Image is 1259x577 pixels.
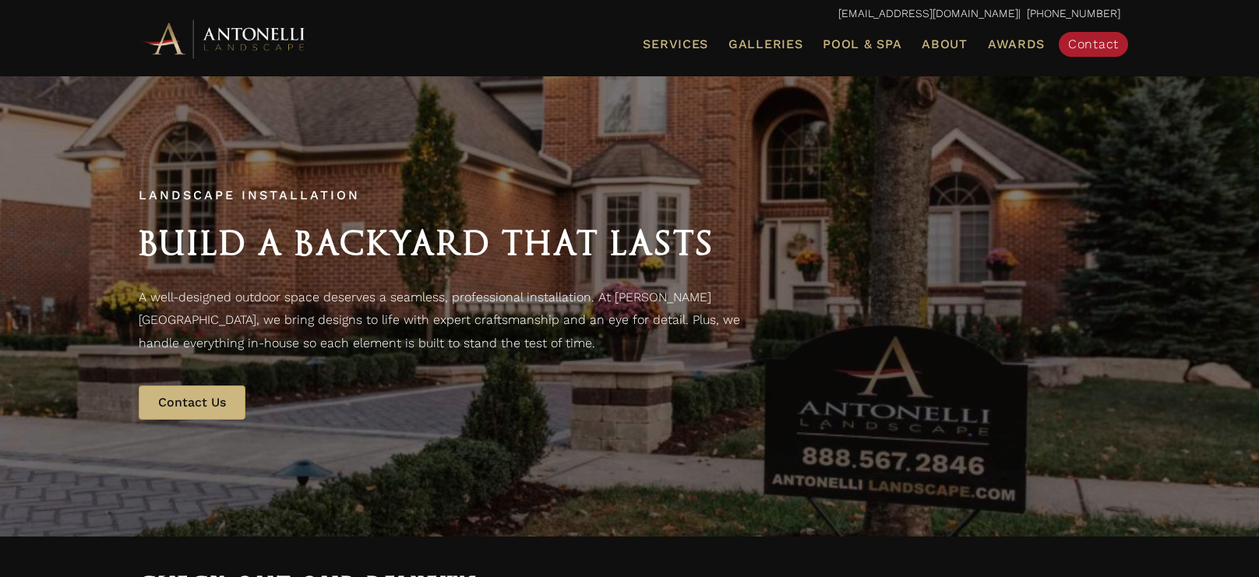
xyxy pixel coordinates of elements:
span: Contact Us [158,395,226,410]
a: Contact [1059,32,1128,57]
span: Contact [1068,37,1119,51]
a: [EMAIL_ADDRESS][DOMAIN_NAME] [838,7,1018,19]
a: Awards [982,34,1051,55]
p: A well-designed outdoor space deserves a seamless, professional installation. At [PERSON_NAME][GE... [139,286,746,355]
span: Galleries [728,37,802,51]
span: Build a Backyard That Lasts [139,223,714,262]
span: Services [643,38,708,51]
span: Awards [988,37,1045,51]
span: About [922,38,968,51]
span: Landscape Installation [139,188,360,202]
a: Services [637,34,714,55]
span: Pool & Spa [823,37,901,51]
p: | [PHONE_NUMBER] [139,4,1120,24]
a: Galleries [722,34,809,55]
a: About [915,34,974,55]
img: Antonelli Horizontal Logo [139,17,310,60]
a: Contact Us [139,385,245,420]
a: Pool & Spa [816,34,908,55]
